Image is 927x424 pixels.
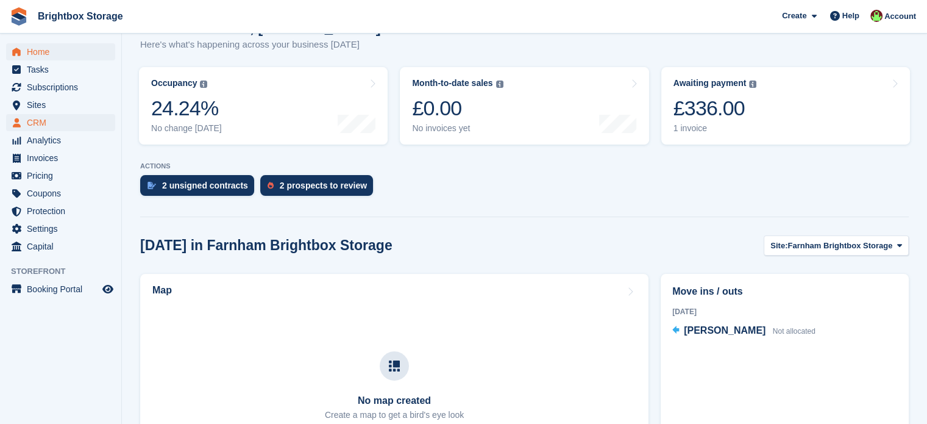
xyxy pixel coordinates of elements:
span: Pricing [27,167,100,184]
div: No invoices yet [412,123,503,134]
span: Subscriptions [27,79,100,96]
div: [DATE] [672,306,897,317]
span: Booking Portal [27,281,100,298]
span: Help [842,10,859,22]
a: Awaiting payment £336.00 1 invoice [661,67,910,145]
a: 2 prospects to review [260,175,379,202]
a: menu [6,79,115,96]
span: Analytics [27,132,100,149]
button: Site: Farnham Brightbox Storage [764,235,909,256]
div: £0.00 [412,96,503,121]
a: menu [6,203,115,220]
span: Invoices [27,149,100,167]
a: Preview store [101,282,115,296]
a: 2 unsigned contracts [140,175,260,202]
a: menu [6,96,115,113]
img: icon-info-grey-7440780725fd019a000dd9b08b2336e03edf1995a4989e88bcd33f0948082b44.svg [749,81,756,88]
div: No change [DATE] [151,123,222,134]
a: menu [6,61,115,78]
span: Sites [27,96,100,113]
span: Storefront [11,265,121,278]
span: Not allocated [773,327,815,336]
p: Here's what's happening across your business [DATE] [140,38,381,52]
a: [PERSON_NAME] Not allocated [672,323,815,339]
div: 2 prospects to review [280,181,367,190]
h2: [DATE] in Farnham Brightbox Storage [140,237,392,254]
h2: Map [152,285,172,296]
div: Month-to-date sales [412,78,492,88]
a: menu [6,238,115,255]
img: stora-icon-8386f47178a22dfd0bd8f6a31ec36ba5ce8667c1dd55bd0f319d3a0aa187defe.svg [10,7,28,26]
span: CRM [27,114,100,131]
span: Capital [27,238,100,255]
img: contract_signature_icon-13c848040528278c33f63329250d36e43548de30e8caae1d1a13099fd9432cc5.svg [147,182,156,189]
img: icon-info-grey-7440780725fd019a000dd9b08b2336e03edf1995a4989e88bcd33f0948082b44.svg [496,81,503,88]
a: menu [6,43,115,60]
div: £336.00 [673,96,757,121]
a: menu [6,167,115,184]
span: [PERSON_NAME] [684,325,765,336]
img: map-icn-33ee37083ee616e46c38cad1a60f524a97daa1e2b2c8c0bc3eb3415660979fc1.svg [389,361,400,372]
span: Tasks [27,61,100,78]
a: menu [6,281,115,298]
a: menu [6,149,115,167]
div: Awaiting payment [673,78,747,88]
a: menu [6,114,115,131]
span: Site: [770,240,787,252]
a: menu [6,220,115,237]
a: menu [6,132,115,149]
span: Create [782,10,806,22]
a: Occupancy 24.24% No change [DATE] [139,67,388,145]
div: 24.24% [151,96,222,121]
img: icon-info-grey-7440780725fd019a000dd9b08b2336e03edf1995a4989e88bcd33f0948082b44.svg [200,81,207,88]
a: Month-to-date sales £0.00 No invoices yet [400,67,648,145]
h3: No map created [325,395,464,406]
h2: Move ins / outs [672,284,897,299]
a: menu [6,185,115,202]
img: prospect-51fa495bee0391a8d652442698ab0144808aea92771e9ea1ae160a38d050c398.svg [268,182,274,189]
img: Marlena [870,10,883,22]
div: 1 invoice [673,123,757,134]
span: Farnham Brightbox Storage [787,240,892,252]
div: 2 unsigned contracts [162,181,248,190]
span: Settings [27,220,100,237]
span: Protection [27,203,100,220]
p: ACTIONS [140,162,909,170]
span: Coupons [27,185,100,202]
span: Home [27,43,100,60]
a: Brightbox Storage [33,6,128,26]
div: Occupancy [151,78,197,88]
span: Account [884,10,916,23]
